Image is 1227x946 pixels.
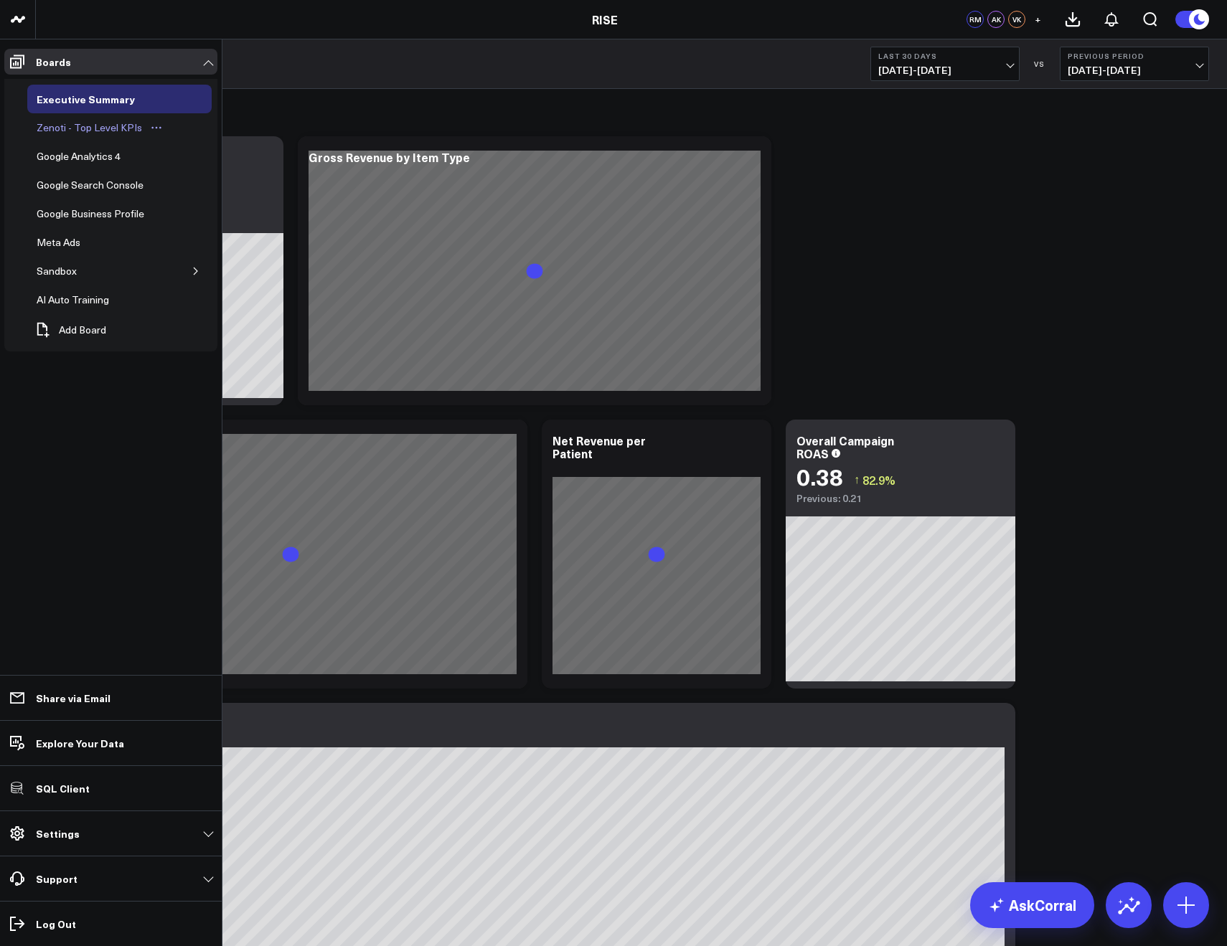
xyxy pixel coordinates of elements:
a: Google Search ConsoleOpen board menu [27,171,174,199]
div: Previous: 0.21 [796,493,1005,504]
div: VK [1008,11,1025,28]
a: Google Analytics 4Open board menu [27,142,151,171]
div: 0.38 [796,463,843,489]
div: Overall Campaign ROAS [796,432,894,461]
p: SQL Client [36,782,90,794]
p: Settings [36,828,80,839]
b: Last 30 Days [878,52,1012,60]
p: Share via Email [36,692,111,704]
a: AI Auto TrainingOpen board menu [27,285,140,314]
div: Sandbox [33,262,80,280]
a: RISE [592,11,618,27]
div: Net Revenue per Patient [553,432,646,461]
div: Google Analytics 4 [33,148,124,165]
span: [DATE] - [DATE] [878,65,1012,76]
span: ↑ [854,470,860,489]
button: Open board menu [146,122,167,133]
div: RM [967,11,984,28]
div: Zenoti - Top Level KPIs [33,119,146,136]
p: Explore Your Data [36,737,124,749]
a: Zenoti - Top Level KPIsOpen board menu [27,113,173,142]
b: Previous Period [1068,52,1201,60]
a: AskCorral [970,882,1094,928]
div: Gross Revenue by Item Type [309,149,470,165]
span: + [1035,14,1041,24]
div: AI Auto Training [33,291,113,308]
a: SQL Client [4,775,217,801]
p: Support [36,873,77,884]
div: Google Search Console [33,176,147,194]
a: Google Business ProfileOpen board menu [27,199,175,228]
div: Google Business Profile [33,205,148,222]
a: Log Out [4,911,217,937]
button: Add Board [27,314,113,346]
span: Add Board [59,324,106,336]
div: Executive Summary [33,90,138,108]
span: 82.9% [862,472,895,488]
button: Previous Period[DATE]-[DATE] [1060,47,1209,81]
div: AK [987,11,1005,28]
a: SandboxOpen board menu [27,257,108,285]
p: Boards [36,56,71,67]
div: Meta Ads [33,234,84,251]
span: [DATE] - [DATE] [1068,65,1201,76]
p: Log Out [36,918,76,930]
button: + [1029,11,1046,28]
a: Meta AdsOpen board menu [27,228,111,257]
div: VS [1027,60,1053,68]
button: Last 30 Days[DATE]-[DATE] [870,47,1020,81]
a: Executive SummaryOpen board menu [27,85,166,113]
